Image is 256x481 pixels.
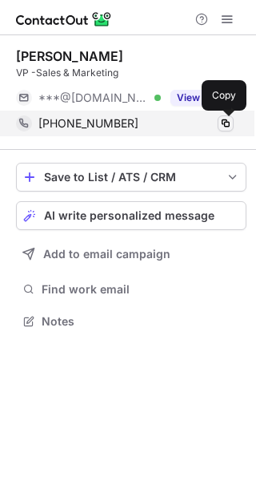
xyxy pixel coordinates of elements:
[44,209,214,222] span: AI write personalized message
[42,314,240,329] span: Notes
[16,240,246,269] button: Add to email campaign
[38,116,138,131] span: [PHONE_NUMBER]
[42,282,240,297] span: Find work email
[16,66,246,80] div: VP -Sales & Marketing
[170,90,234,106] button: Reveal Button
[43,248,170,261] span: Add to email campaign
[44,171,218,184] div: Save to List / ATS / CRM
[16,278,246,301] button: Find work email
[16,48,123,64] div: [PERSON_NAME]
[16,163,246,192] button: save-profile-one-click
[16,10,112,29] img: ContactOut v5.3.10
[16,201,246,230] button: AI write personalized message
[38,91,149,105] span: ***@[DOMAIN_NAME]
[16,310,246,333] button: Notes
